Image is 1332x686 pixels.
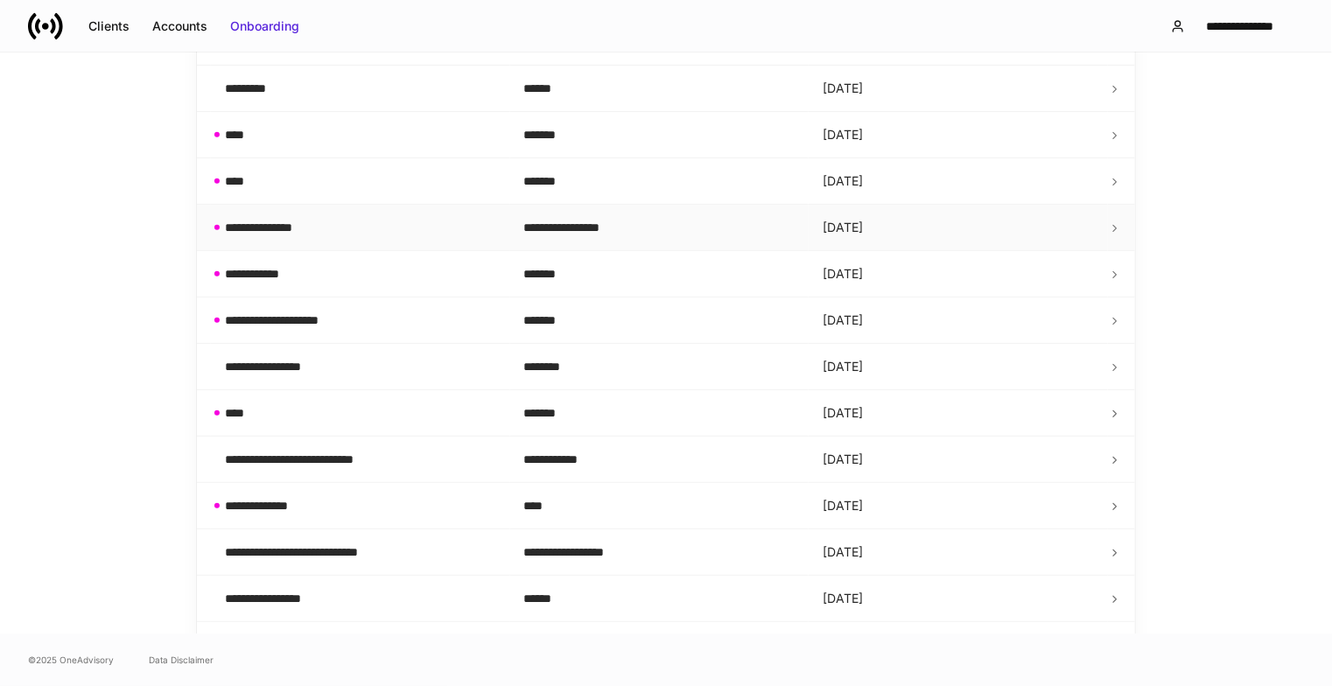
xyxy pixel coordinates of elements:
button: Clients [77,12,141,40]
div: Accounts [152,17,207,35]
div: Onboarding [230,17,299,35]
div: Clients [88,17,130,35]
td: [DATE] [809,297,1108,344]
td: [DATE] [809,158,1108,205]
td: [DATE] [809,251,1108,297]
td: [DATE] [809,66,1108,112]
td: [DATE] [809,529,1108,576]
td: [DATE] [809,622,1108,668]
td: [DATE] [809,390,1108,437]
a: Data Disclaimer [149,653,214,667]
td: [DATE] [809,205,1108,251]
td: [DATE] [809,112,1108,158]
span: © 2025 OneAdvisory [28,653,114,667]
td: [DATE] [809,576,1108,622]
button: Onboarding [219,12,311,40]
td: [DATE] [809,344,1108,390]
td: [DATE] [809,483,1108,529]
button: Accounts [141,12,219,40]
td: [DATE] [809,437,1108,483]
